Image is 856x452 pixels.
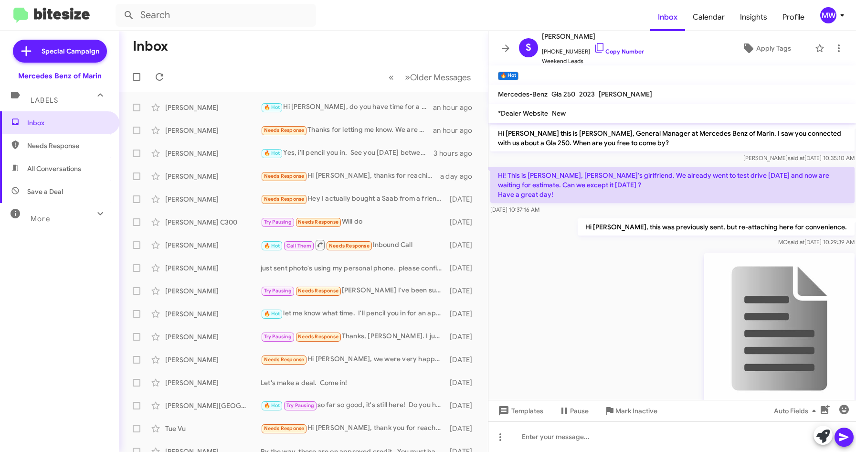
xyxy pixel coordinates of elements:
span: 🔥 Hot [264,150,280,156]
div: [PERSON_NAME] C300 [165,217,261,227]
span: Needs Response [264,196,305,202]
div: so far so good, it's still here! Do you have time this weekend? [261,400,446,411]
div: Yes, i'll pencil you in. See you [DATE] between 2:30-3:30. Please ask for Mo. Thanks! [261,148,433,159]
span: [PERSON_NAME] [599,90,652,98]
span: [PERSON_NAME] [542,31,644,42]
span: Profile [775,3,812,31]
span: 🔥 Hot [264,311,280,317]
span: More [31,215,50,223]
div: [DATE] [446,286,480,296]
div: Hey I actually bought a Saab from a friend for a steal definitely locked you in for when I need a... [261,194,446,204]
span: Needs Response [264,127,305,133]
span: Pause [570,402,589,420]
span: Needs Response [27,141,108,151]
div: Inbound Call [261,239,446,251]
span: New [552,109,566,118]
div: an hour ago [433,126,480,135]
div: [PERSON_NAME] [165,126,261,135]
div: [PERSON_NAME] [165,149,261,158]
span: Try Pausing [286,402,314,409]
span: Try Pausing [264,288,292,294]
span: MO [DATE] 10:29:39 AM [778,238,854,246]
div: Hi [PERSON_NAME], thank you for reaching out. I came to visit a few weeks ago but ultimately deci... [261,423,446,434]
div: a day ago [440,172,480,181]
div: [DATE] [446,424,480,433]
div: [PERSON_NAME] [165,172,261,181]
span: Auto Fields [774,402,820,420]
div: Hi [PERSON_NAME], we were very happy with everything - thank you very much. All to our liking and... [261,354,446,365]
span: *Dealer Website [498,109,548,118]
div: [PERSON_NAME] [165,263,261,273]
span: [PERSON_NAME] [DATE] 10:35:10 AM [743,154,854,161]
div: [PERSON_NAME] I've been super busy but I'll get back to my GLS project soon. Thanks RZ [261,285,446,296]
span: Templates [496,402,543,420]
div: [PERSON_NAME] [165,332,261,342]
span: Needs Response [298,334,338,340]
button: MW [812,7,845,23]
div: Tue Vu [165,424,261,433]
span: Try Pausing [264,219,292,225]
span: Try Pausing [264,334,292,340]
button: Pause [551,402,596,420]
div: [DATE] [446,263,480,273]
div: [DATE] [446,332,480,342]
span: Insights [732,3,775,31]
div: [DATE] [446,194,480,204]
span: Apply Tags [756,40,791,57]
span: 🔥 Hot [264,402,280,409]
a: Inbox [650,3,685,31]
p: Hi [PERSON_NAME] this is [PERSON_NAME], General Manager at Mercedes Benz of Marin. I saw you conn... [490,125,855,151]
button: Apply Tags [721,40,810,57]
button: Previous [383,67,400,87]
p: Hi [PERSON_NAME], this was previously sent, but re-attaching here for convenience. [577,218,854,236]
div: MW [820,7,836,23]
h1: Inbox [133,39,168,54]
div: an hour ago [433,103,480,112]
span: » [405,71,410,83]
span: Needs Response [264,356,305,363]
div: just sent photo's using my personal phone. please confirm receipt. [261,263,446,273]
div: Thanks, [PERSON_NAME]. I just want to be upfront—I’ll be going with the dealer who can provide me... [261,331,446,342]
a: Calendar [685,3,732,31]
span: Call Them [286,243,311,249]
span: « [389,71,394,83]
nav: Page navigation example [383,67,476,87]
span: Mark Inactive [615,402,657,420]
div: [DATE] [446,217,480,227]
span: Weekend Leads [542,56,644,66]
span: 🔥 Hot [264,243,280,249]
span: Needs Response [298,219,338,225]
span: Mercedes-Benz [498,90,548,98]
div: [PERSON_NAME] [165,309,261,319]
div: [DATE] [446,309,480,319]
small: 🔥 Hot [498,72,518,80]
span: Older Messages [410,72,471,83]
p: Hi! This is [PERSON_NAME], [PERSON_NAME]'s girlfriend. We already went to test drive [DATE] and n... [490,167,855,203]
div: [DATE] [446,378,480,387]
img: 9k= [704,253,854,404]
div: 3 hours ago [433,149,480,158]
div: Mercedes Benz of Marin [18,71,102,81]
div: [PERSON_NAME] [165,103,261,112]
span: said at [787,154,804,161]
div: Hi [PERSON_NAME], do you have time for a quick call? [261,102,433,113]
div: Thanks for letting me know. We are down to the final few cars and want to get the details as far ... [261,125,433,136]
span: Inbox [27,118,108,128]
div: [PERSON_NAME] [165,240,261,250]
div: Hi [PERSON_NAME], thanks for reaching out. I am interested in leasing 2025 eqe suv. Just have a f... [261,171,440,182]
div: Will do [261,216,446,227]
div: [PERSON_NAME] [165,378,261,387]
span: All Conversations [27,164,81,173]
a: Special Campaign [13,40,107,63]
button: Templates [488,402,551,420]
div: [DATE] [446,240,480,250]
span: Special Campaign [42,46,99,56]
div: [DATE] [446,401,480,410]
button: Mark Inactive [596,402,665,420]
span: 🔥 Hot [264,104,280,110]
div: Let's make a deal. Come in! [261,378,446,387]
span: said at [787,238,804,246]
span: Gla 250 [551,90,575,98]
